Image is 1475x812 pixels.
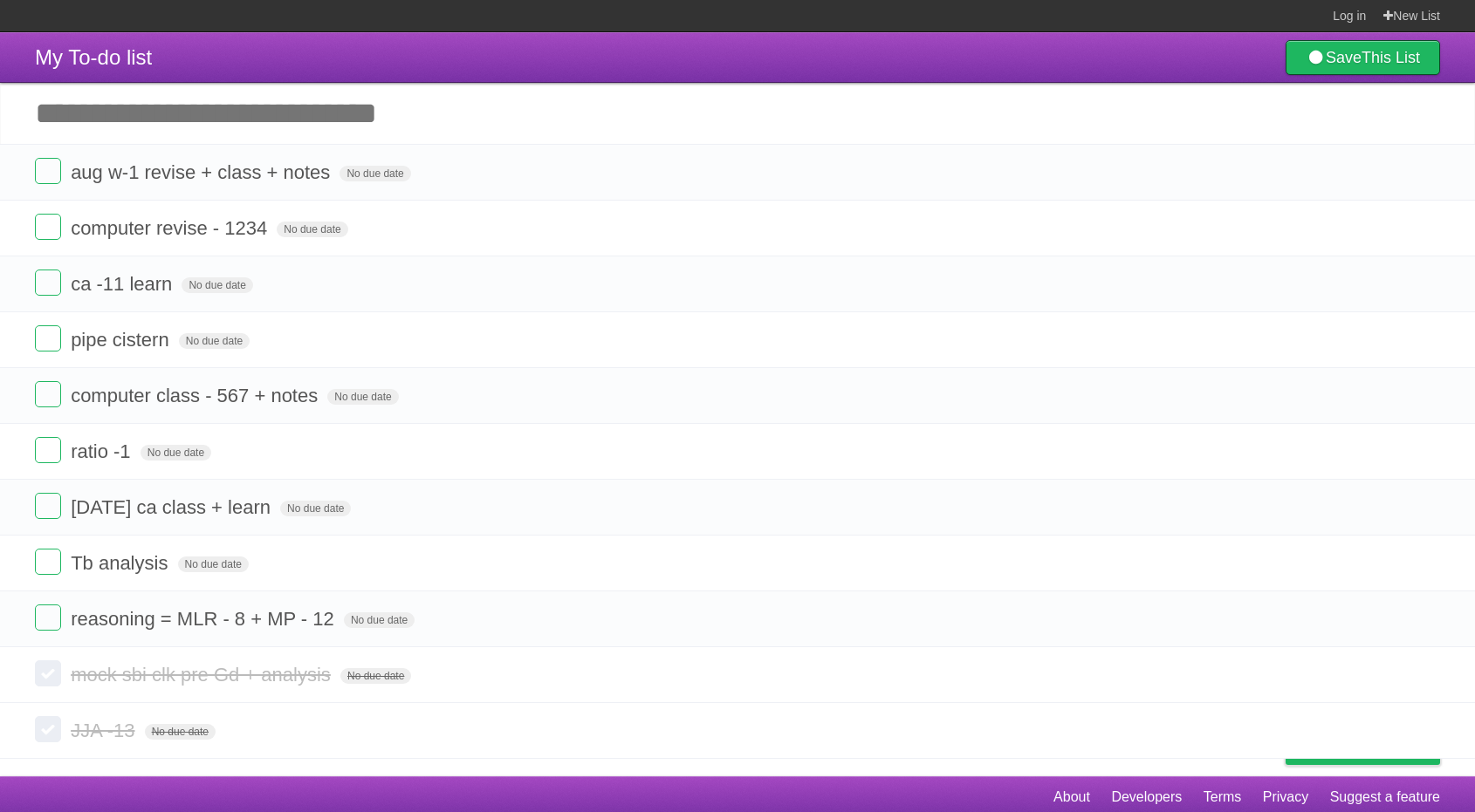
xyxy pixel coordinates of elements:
[35,45,152,69] span: My To-do list
[35,549,61,575] label: Done
[35,604,61,631] label: Done
[35,158,61,184] label: Done
[280,501,351,516] span: No due date
[71,161,334,183] span: aug w-1 revise + class + notes
[35,660,61,686] label: Done
[71,720,139,741] span: JJA -13
[277,222,347,237] span: No due date
[71,217,271,239] span: computer revise - 1234
[35,214,61,240] label: Done
[340,668,411,684] span: No due date
[71,552,172,574] span: Tb analysis
[71,273,176,295] span: ca -11 learn
[344,612,415,628] span: No due date
[35,716,61,742] label: Done
[1286,40,1440,75] a: SaveThis List
[1362,49,1420,66] b: This List
[71,496,275,518] span: [DATE] ca class + learn
[1322,734,1431,764] span: Buy me a coffee
[71,664,335,686] span: mock sbi clk pre Gd + analysis
[71,329,174,351] span: pipe cistern
[71,385,322,406] span: computer class - 567 + notes
[340,166,410,181] span: No due date
[35,493,61,519] label: Done
[141,445,211,461] span: No due date
[179,333,250,349] span: No due date
[71,608,339,630] span: reasoning = MLR - 8 + MP - 12
[178,556,249,572] span: No due date
[35,437,61,463] label: Done
[145,724,216,740] span: No due date
[182,277,252,293] span: No due date
[71,440,134,462] span: ratio -1
[35,325,61,351] label: Done
[35,270,61,296] label: Done
[327,389,398,405] span: No due date
[35,381,61,407] label: Done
